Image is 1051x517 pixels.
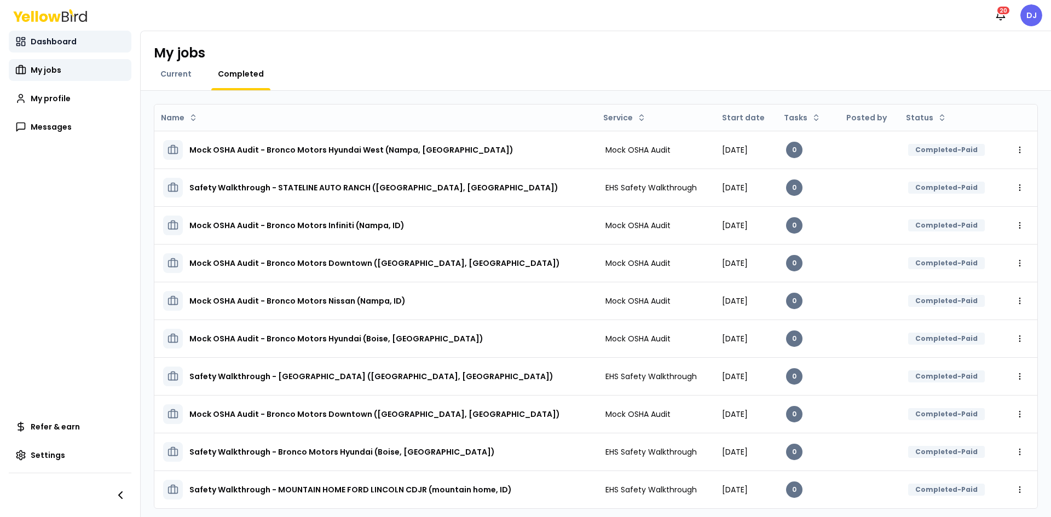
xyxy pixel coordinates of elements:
[31,65,61,75] span: My jobs
[722,446,748,457] span: [DATE]
[31,421,80,432] span: Refer & earn
[189,367,553,386] h3: Safety Walkthrough - [GEOGRAPHIC_DATA] ([GEOGRAPHIC_DATA], [GEOGRAPHIC_DATA])
[908,370,985,382] div: Completed-Paid
[189,178,558,197] h3: Safety Walkthrough - STATELINE AUTO RANCH ([GEOGRAPHIC_DATA], [GEOGRAPHIC_DATA])
[31,93,71,104] span: My profile
[605,371,697,382] span: EHS Safety Walkthrough
[605,446,697,457] span: EHS Safety Walkthrough
[786,444,802,460] div: 0
[838,104,899,131] th: Posted by
[9,88,131,109] a: My profile
[154,68,198,79] a: Current
[31,121,72,132] span: Messages
[908,295,985,307] div: Completed-Paid
[211,68,270,79] a: Completed
[786,142,802,158] div: 0
[31,450,65,461] span: Settings
[722,371,748,382] span: [DATE]
[189,329,483,348] h3: Mock OSHA Audit - Bronco Motors Hyundai (Boise, [GEOGRAPHIC_DATA])
[908,219,985,231] div: Completed-Paid
[722,144,748,155] span: [DATE]
[154,44,205,62] h1: My jobs
[9,416,131,438] a: Refer & earn
[990,4,1012,26] button: 20
[605,409,671,420] span: Mock OSHA Audit
[218,68,264,79] span: Completed
[31,36,77,47] span: Dashboard
[157,109,202,126] button: Name
[784,112,807,123] span: Tasks
[189,291,406,311] h3: Mock OSHA Audit - Bronco Motors Nissan (Nampa, ID)
[722,182,748,193] span: [DATE]
[1020,4,1042,26] span: DJ
[189,216,405,235] h3: Mock OSHA Audit - Bronco Motors Infiniti (Nampa, ID)
[906,112,933,123] span: Status
[603,112,633,123] span: Service
[722,295,748,306] span: [DATE]
[902,109,951,126] button: Status
[605,144,671,155] span: Mock OSHA Audit
[189,140,513,160] h3: Mock OSHA Audit - Bronco Motors Hyundai West (Nampa, [GEOGRAPHIC_DATA])
[189,404,560,424] h3: Mock OSHA Audit - Bronco Motors Downtown ([GEOGRAPHIC_DATA], [GEOGRAPHIC_DATA])
[722,409,748,420] span: [DATE]
[189,480,512,499] h3: Safety Walkthrough - MOUNTAIN HOME FORD LINCOLN CDJR (mountain home, ID)
[160,68,192,79] span: Current
[605,258,671,269] span: Mock OSHA Audit
[908,333,985,345] div: Completed-Paid
[722,484,748,495] span: [DATE]
[605,333,671,344] span: Mock OSHA Audit
[779,109,825,126] button: Tasks
[908,408,985,420] div: Completed-Paid
[908,446,985,458] div: Completed-Paid
[189,253,560,273] h3: Mock OSHA Audit - Bronco Motors Downtown ([GEOGRAPHIC_DATA], [GEOGRAPHIC_DATA])
[722,258,748,269] span: [DATE]
[786,179,802,196] div: 0
[786,293,802,309] div: 0
[908,257,985,269] div: Completed-Paid
[786,481,802,498] div: 0
[713,104,777,131] th: Start date
[908,144,985,156] div: Completed-Paid
[9,31,131,53] a: Dashboard
[722,220,748,231] span: [DATE]
[605,182,697,193] span: EHS Safety Walkthrough
[786,255,802,271] div: 0
[605,220,671,231] span: Mock OSHA Audit
[786,368,802,385] div: 0
[722,333,748,344] span: [DATE]
[605,295,671,306] span: Mock OSHA Audit
[9,444,131,466] a: Settings
[996,5,1010,15] div: 20
[786,330,802,347] div: 0
[189,442,495,462] h3: Safety Walkthrough - Bronco Motors Hyundai (Boise, [GEOGRAPHIC_DATA])
[908,182,985,194] div: Completed-Paid
[9,59,131,81] a: My jobs
[161,112,184,123] span: Name
[786,406,802,422] div: 0
[605,484,697,495] span: EHS Safety Walkthrough
[786,217,802,234] div: 0
[908,484,985,496] div: Completed-Paid
[9,116,131,138] a: Messages
[599,109,650,126] button: Service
